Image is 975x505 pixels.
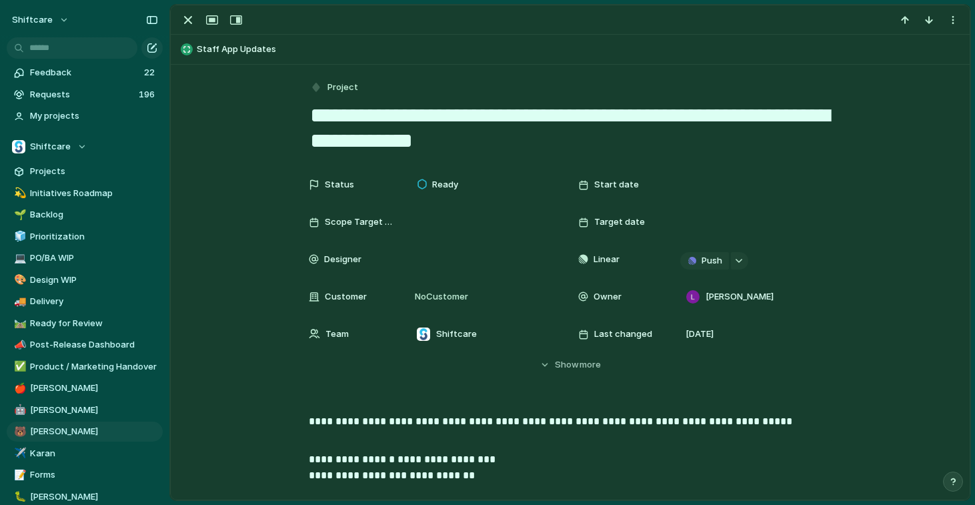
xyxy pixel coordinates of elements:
span: Owner [594,290,622,304]
span: [PERSON_NAME] [706,290,774,304]
span: [DATE] [686,328,714,341]
button: Project [307,78,362,97]
div: 🧊 [14,229,23,244]
span: 22 [144,66,157,79]
span: [PERSON_NAME] [30,490,158,504]
span: Shiftcare [30,140,71,153]
div: 📣 [14,338,23,353]
span: Product / Marketing Handover [30,360,158,374]
a: Requests196 [7,85,163,105]
span: Design WIP [30,274,158,287]
a: 📣Post-Release Dashboard [7,335,163,355]
button: 🍎 [12,382,25,395]
span: Post-Release Dashboard [30,338,158,352]
button: Shiftcare [7,137,163,157]
span: Forms [30,468,158,482]
span: Delivery [30,295,158,308]
div: 💫 [14,185,23,201]
button: 💻 [12,251,25,265]
span: Target date [594,215,645,229]
a: 🚚Delivery [7,292,163,312]
a: 💫Initiatives Roadmap [7,183,163,203]
button: 🐻 [12,425,25,438]
a: 🛤️Ready for Review [7,314,163,334]
span: Last changed [594,328,652,341]
a: 💻PO/BA WIP [7,248,163,268]
a: 🧊Prioritization [7,227,163,247]
div: 🐛 [14,489,23,504]
button: 🤖 [12,404,25,417]
button: ✅ [12,360,25,374]
span: Feedback [30,66,140,79]
button: ✈️ [12,447,25,460]
span: Shiftcare [436,328,477,341]
a: 🤖[PERSON_NAME] [7,400,163,420]
div: 🚚 [14,294,23,310]
span: No Customer [411,290,468,304]
span: [PERSON_NAME] [30,382,158,395]
span: Start date [594,178,639,191]
div: 🌱 [14,207,23,223]
button: 🧊 [12,230,25,243]
div: 🛤️ [14,316,23,331]
button: 📝 [12,468,25,482]
a: 🐻[PERSON_NAME] [7,422,163,442]
a: ✅Product / Marketing Handover [7,357,163,377]
span: Team [325,328,349,341]
button: shiftcare [6,9,76,31]
div: ✅ [14,359,23,374]
a: Feedback22 [7,63,163,83]
button: 🎨 [12,274,25,287]
span: Karan [30,447,158,460]
button: 🌱 [12,208,25,221]
span: Staff App Updates [197,43,964,56]
span: Requests [30,88,135,101]
button: 📣 [12,338,25,352]
span: Push [702,254,722,268]
span: shiftcare [12,13,53,27]
span: more [580,358,601,372]
div: 🍎 [14,381,23,396]
div: ✈️ [14,446,23,461]
button: Showmore [309,353,832,377]
span: Backlog [30,208,158,221]
button: 💫 [12,187,25,200]
span: Ready [432,178,458,191]
span: My projects [30,109,158,123]
button: 🚚 [12,295,25,308]
span: Projects [30,165,158,178]
button: Staff App Updates [177,39,964,60]
a: 🎨Design WIP [7,270,163,290]
div: 💻 [14,251,23,266]
span: [PERSON_NAME] [30,404,158,417]
a: Projects [7,161,163,181]
span: Prioritization [30,230,158,243]
span: 196 [139,88,157,101]
div: 🐻 [14,424,23,440]
span: Customer [325,290,367,304]
div: 🎨 [14,272,23,288]
a: 🍎[PERSON_NAME] [7,378,163,398]
span: Initiatives Roadmap [30,187,158,200]
span: Project [327,81,358,94]
a: 📝Forms [7,465,163,485]
button: 🛤️ [12,317,25,330]
span: PO/BA WIP [30,251,158,265]
span: Scope Target Date [325,215,394,229]
a: 🌱Backlog [7,205,163,225]
a: ✈️Karan [7,444,163,464]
